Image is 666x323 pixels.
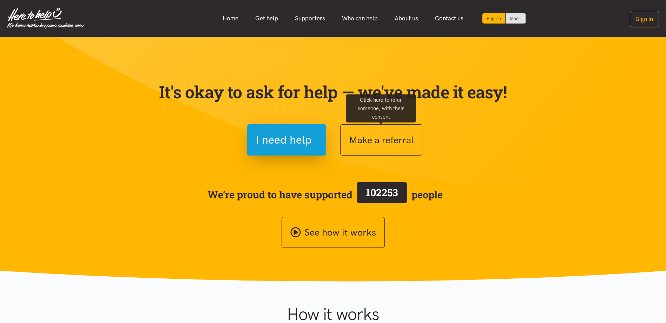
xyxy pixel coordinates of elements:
button: Sign in [630,11,659,27]
a: Get help [247,11,286,26]
span: I need help [256,131,312,149]
p: It's okay to ask for help — we've made it easy! [158,82,509,102]
button: I need help [247,124,326,156]
span: We’re proud to have supported people [207,181,443,208]
button: Make a referral [340,124,422,156]
a: 102253 [352,181,411,208]
img: Home [7,8,84,29]
a: Who can help [334,11,386,26]
a: About us [386,11,427,26]
div: Current language [482,13,506,24]
a: Switch to Te Reo Māori [506,13,526,24]
a: See how it works [282,217,385,248]
a: Supporters [286,11,334,26]
div: Language toggle [482,13,526,24]
a: Contact us [427,11,472,26]
div: Click here to refer someone, with their consent [346,94,416,122]
a: Home [214,11,247,26]
span: 102253 [366,186,398,199]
